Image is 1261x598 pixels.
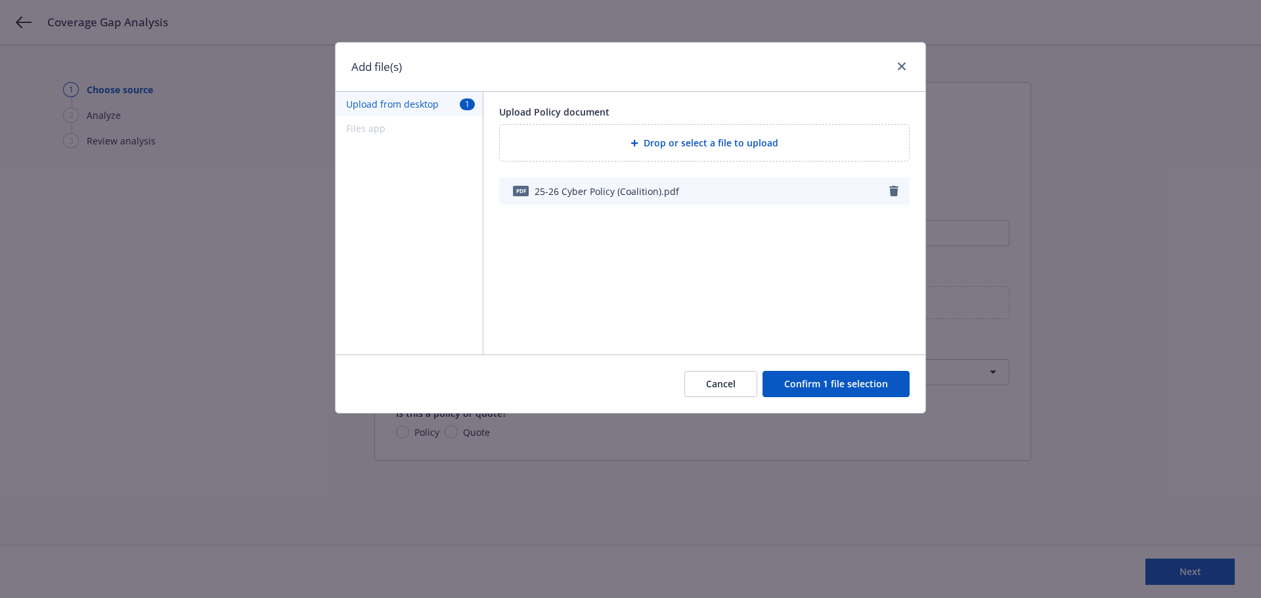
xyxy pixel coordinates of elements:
a: close [894,58,910,74]
span: 25-26 Cyber Policy (Coalition).pdf [535,184,679,198]
button: Cancel [684,371,757,397]
div: Drop or select a file to upload [499,124,910,161]
button: Confirm 1 file selection [763,371,910,397]
button: Upload from desktop1 [336,92,483,116]
div: Upload Policy document [499,105,910,119]
span: pdf [513,186,529,196]
span: 1 [460,98,475,110]
h1: Add file(s) [351,58,402,75]
span: Drop or select a file to upload [644,136,778,150]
